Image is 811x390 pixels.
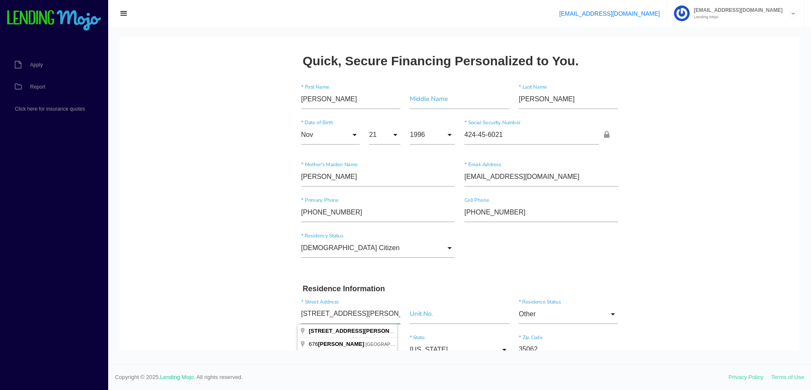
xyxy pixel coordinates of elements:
span: 676 [189,304,246,310]
span: [GEOGRAPHIC_DATA], [GEOGRAPHIC_DATA], [GEOGRAPHIC_DATA] [246,305,397,310]
small: Lending Mojo [690,15,783,19]
span: [STREET_ADDRESS][PERSON_NAME] [189,291,291,297]
h2: Quick, Secure Financing Personalized to You. [183,17,459,31]
span: Click here for insurance quotes [15,106,85,111]
span: [PERSON_NAME] [199,304,245,310]
span: Copyright © 2025. . All rights reserved. [115,373,729,382]
span: [EMAIL_ADDRESS][DOMAIN_NAME] [690,8,783,13]
h3: Residence Information [183,248,497,257]
a: Terms of Use [771,374,804,380]
img: logo-small.png [6,10,102,31]
img: Profile image [674,6,690,21]
a: Lending Mojo [160,374,194,380]
span: Report [30,84,45,89]
a: [EMAIL_ADDRESS][DOMAIN_NAME] [559,10,660,17]
span: Apply [30,62,43,67]
a: Privacy Policy [729,374,763,380]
